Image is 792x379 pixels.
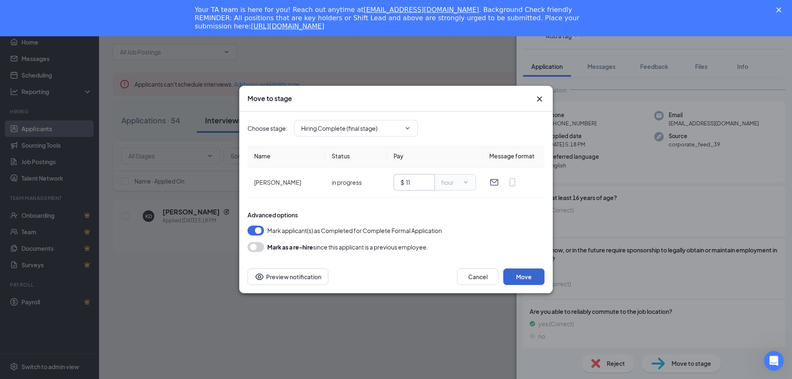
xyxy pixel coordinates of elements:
[535,94,544,104] svg: Cross
[267,226,442,235] span: Mark applicant(s) as Completed for Complete Formal Application
[247,124,288,133] span: Choose stage :
[247,211,544,219] div: Advanced options
[483,145,544,167] th: Message format
[776,7,785,12] div: Close
[251,22,324,30] a: [URL][DOMAIN_NAME]
[507,177,517,187] svg: MobileSms
[489,177,499,187] svg: Email
[503,268,544,285] button: Move
[404,125,411,132] svg: ChevronDown
[387,145,483,167] th: Pay
[267,242,428,252] div: since this applicant is a previous employee.
[535,94,544,104] button: Close
[363,6,479,14] a: [EMAIL_ADDRESS][DOMAIN_NAME]
[401,178,404,187] div: $
[247,145,325,167] th: Name
[195,6,584,31] div: Your TA team is here for you! Reach out anytime at . Background Check friendly REMINDER: All posi...
[325,167,387,198] td: in progress
[247,268,328,285] button: Preview notificationEye
[325,145,387,167] th: Status
[457,268,498,285] button: Cancel
[255,272,264,282] svg: Eye
[267,243,313,251] b: Mark as a re-hire
[247,94,292,103] h3: Move to stage
[254,179,301,186] span: [PERSON_NAME]
[764,351,784,371] iframe: Intercom live chat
